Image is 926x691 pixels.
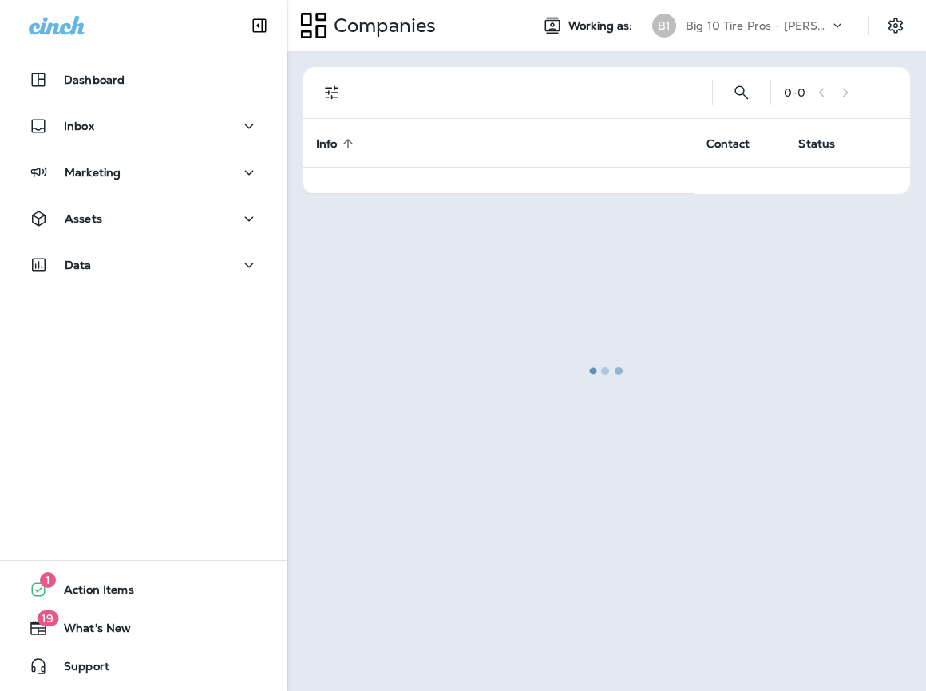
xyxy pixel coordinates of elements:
button: Collapse Sidebar [237,10,282,41]
button: Settings [881,11,910,40]
button: Assets [16,203,271,235]
p: Marketing [65,166,121,179]
button: Inbox [16,110,271,142]
p: Big 10 Tire Pros - [PERSON_NAME] [686,19,829,32]
button: Dashboard [16,64,271,96]
span: Support [48,660,109,679]
p: Companies [327,14,436,38]
button: Support [16,650,271,682]
button: Data [16,249,271,281]
p: Assets [65,212,102,225]
span: 1 [40,572,56,588]
span: 19 [37,610,58,626]
button: 1Action Items [16,574,271,606]
span: Working as: [568,19,636,33]
p: Dashboard [64,73,125,86]
span: Action Items [48,583,134,602]
div: B1 [652,14,676,38]
button: 19What's New [16,612,271,644]
p: Data [65,259,92,271]
span: What's New [48,622,131,641]
button: Marketing [16,156,271,188]
p: Inbox [64,120,94,132]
